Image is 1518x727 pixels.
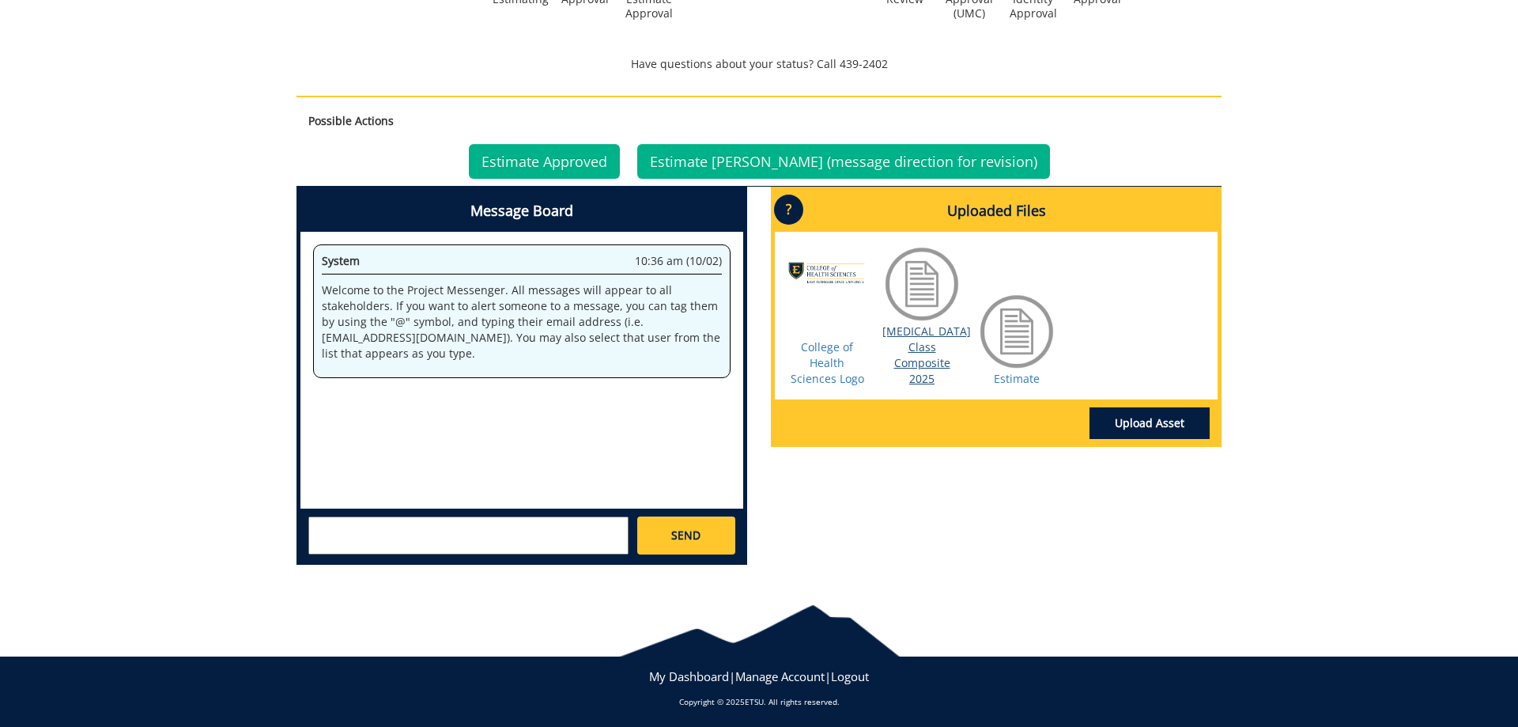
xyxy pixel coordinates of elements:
[1089,407,1210,439] a: Upload Asset
[994,371,1040,386] a: Estimate
[637,144,1050,179] a: Estimate [PERSON_NAME] (message direction for revision)
[775,191,1218,232] h4: Uploaded Files
[637,517,735,555] a: SEND
[469,144,620,179] a: Estimate Approved
[308,517,629,555] textarea: messageToSend
[671,528,700,543] span: SEND
[300,191,743,232] h4: Message Board
[882,324,971,386] a: [MEDICAL_DATA] Class Composite 2025
[735,668,825,684] a: Manage Account
[791,339,864,386] a: College of Health Sciences Logo
[774,195,803,225] p: ?
[322,282,722,362] p: Welcome to the Project Messenger. All messages will appear to all stakeholders. If you want to al...
[635,253,722,269] span: 10:36 am (10/02)
[649,668,729,684] a: My Dashboard
[296,56,1222,72] p: Have questions about your status? Call 439-2402
[831,668,869,684] a: Logout
[745,696,764,707] a: ETSU
[322,253,360,268] span: System
[308,113,394,128] strong: Possible Actions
